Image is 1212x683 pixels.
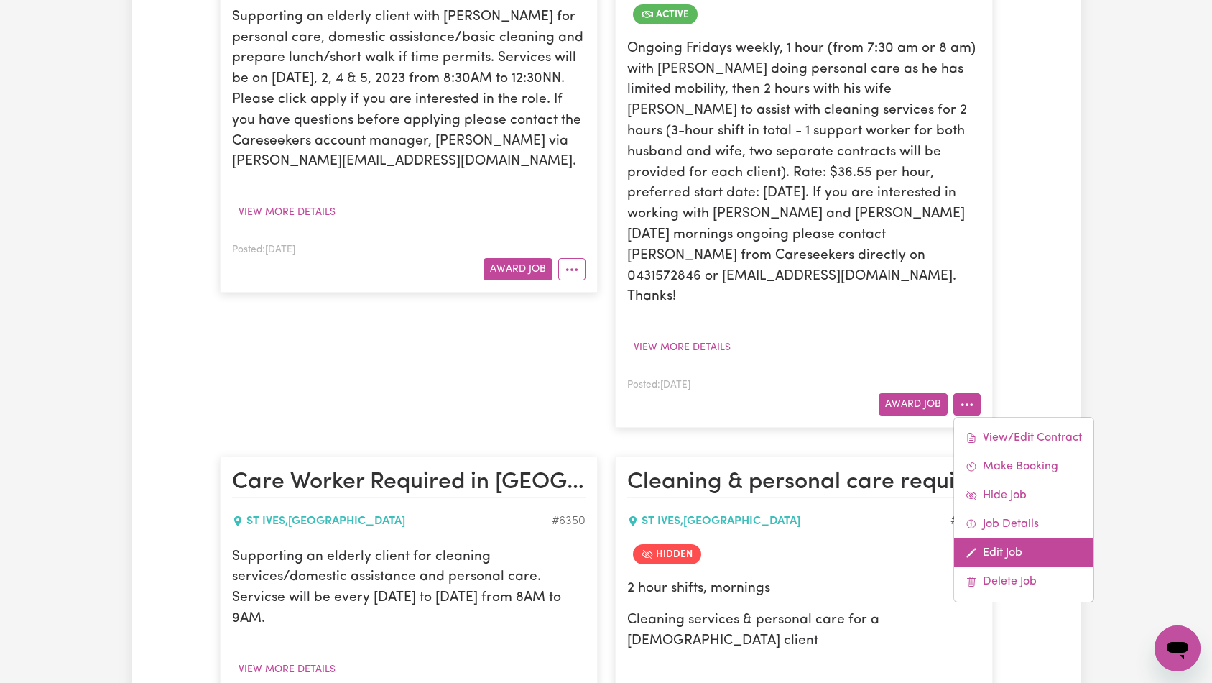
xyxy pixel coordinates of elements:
[627,579,981,600] p: 2 hour shifts, mornings
[953,393,981,416] button: More options
[232,469,586,498] h2: Care Worker Required in St Ives, NSW - 7 days a week in the morning
[232,201,342,224] button: View more details
[879,393,948,416] button: Award Job
[627,336,737,359] button: View more details
[232,513,552,530] div: ST IVES , [GEOGRAPHIC_DATA]
[954,567,1093,596] a: Delete Job
[1155,625,1201,671] iframe: Button to launch messaging window
[953,417,1094,602] div: More options
[954,452,1093,481] a: Make Booking
[627,513,950,530] div: ST IVES , [GEOGRAPHIC_DATA]
[552,513,586,530] div: Job ID #6350
[954,510,1093,538] a: Job Details
[627,380,690,390] span: Posted: [DATE]
[954,538,1093,567] a: Edit Job
[627,610,981,652] p: Cleaning services & personal care for a [DEMOGRAPHIC_DATA] client
[633,544,701,564] span: Job is hidden
[633,4,698,24] span: Job is active
[232,245,295,255] span: Posted: [DATE]
[558,258,586,280] button: More options
[954,481,1093,510] a: Hide Job
[484,258,552,280] button: Award Job
[232,547,586,630] p: Supporting an elderly client for cleaning services/domestic assistance and personal care. Servics...
[954,423,1093,452] a: View/Edit Contract
[627,39,981,308] p: Ongoing Fridays weekly, 1 hour (from 7:30 am or 8 am) with [PERSON_NAME] doing personal care as h...
[232,659,342,681] button: View more details
[627,469,981,498] h2: Cleaning & personal care required in St Ives, 2 hours a day (Monday, Wednesday, Thursday and Friday)
[950,513,981,530] div: Job ID #6021
[232,7,586,173] p: Supporting an elderly client with [PERSON_NAME] for personal care, domestic assistance/basic clea...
